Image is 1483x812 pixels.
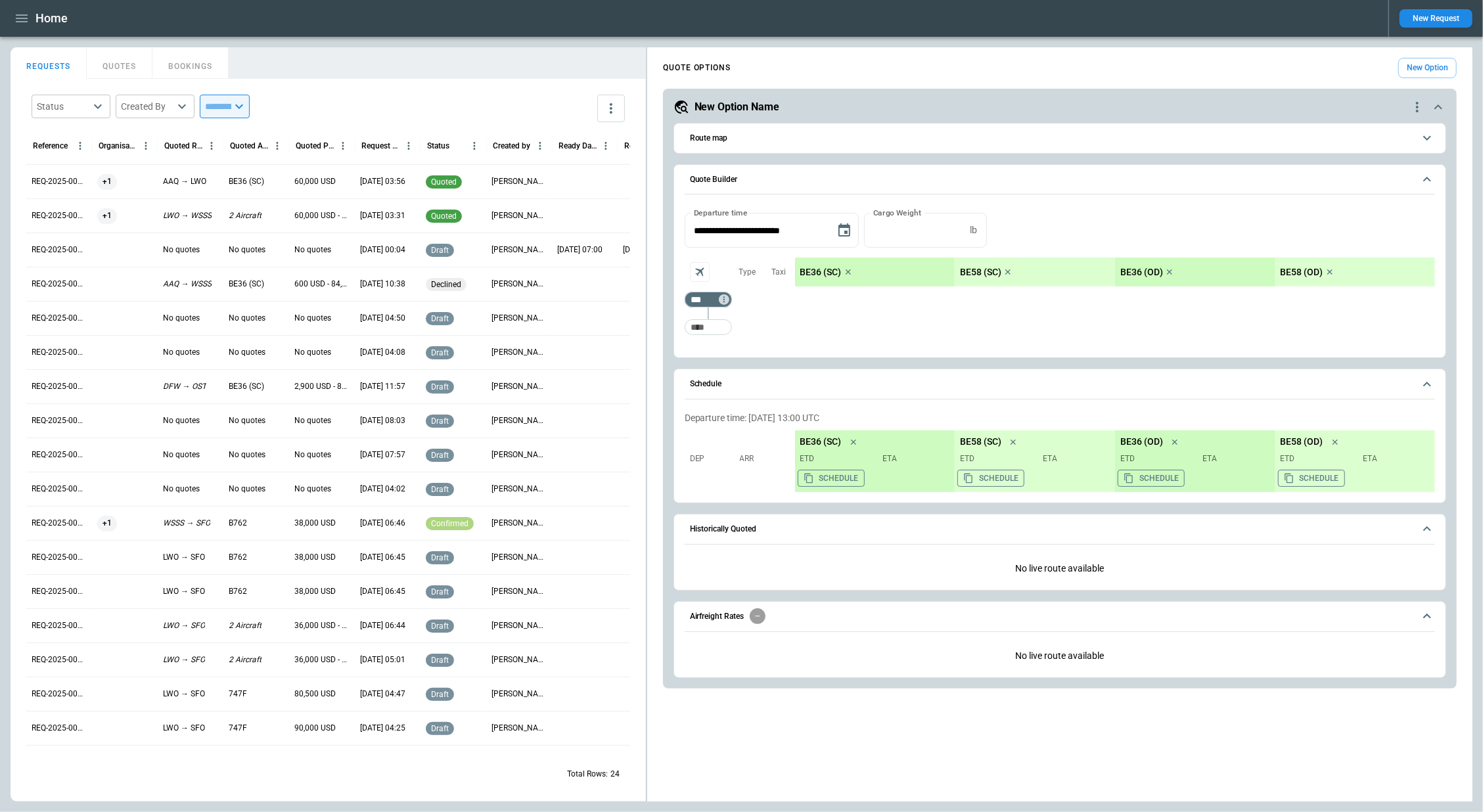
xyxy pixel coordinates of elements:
button: QUOTES [87,47,152,79]
p: REQ-2025-000020 [32,313,87,324]
button: Historically Quoted [685,514,1436,545]
span: Aircraft selection [690,262,710,282]
p: 08/07/2025 04:50 [360,313,405,324]
p: Aliona Newkkk Luti [491,688,547,700]
p: 2 Aircraft [229,620,262,631]
p: 60,000 USD [294,176,336,187]
p: 36,000 USD - 36,300 USD [294,654,350,665]
button: Ready Date & Time (UTC-05:00) column menu [597,137,614,154]
span: quoted [428,177,459,187]
p: ETD [1281,453,1353,464]
p: BE36 (OD) [1120,267,1163,278]
p: REQ-2025-000023 [32,210,87,221]
button: BOOKINGS [152,47,229,79]
p: ETA [1198,453,1270,464]
h6: Route map [690,134,728,143]
p: BE36 (SC) [800,267,842,278]
div: scrollable content [795,430,1436,492]
p: Aliona Newkkk Luti [491,210,547,221]
p: 2 Aircraft [229,210,262,221]
h6: Quote Builder [690,175,738,184]
p: ETA [877,453,949,464]
div: Required Date & Time (UTC-05:00) [624,141,663,150]
p: 2 Aircraft [229,654,262,665]
p: Ben Jeater [491,313,547,324]
p: No quotes [229,484,265,495]
p: B762 [229,518,247,529]
span: draft [428,246,451,255]
p: Dep [690,453,736,464]
span: draft [428,690,451,699]
button: New Request [1400,9,1472,28]
p: 10/27/2025 07:00 [557,244,603,256]
p: 06/23/2025 07:57 [360,449,405,461]
button: Quoted Route column menu [203,137,220,154]
p: 08/08/2025 03:31 [360,210,405,221]
button: Choose date, selected date is Aug 28, 2025 [831,217,857,244]
p: No quotes [294,484,331,495]
p: REQ-2025-000021 [32,279,87,290]
div: Airfreight Rates [685,640,1436,672]
div: Too short [685,292,732,307]
div: Quoted Route [164,141,203,150]
p: Aliona Newkkk Luti [491,518,547,529]
div: Historically Quoted [685,553,1436,585]
p: ETA [1038,453,1110,464]
button: Copy the aircraft schedule to your clipboard [798,470,865,487]
p: 90,000 USD [294,723,336,734]
p: REQ-2025-000022 [32,244,87,256]
p: No quotes [294,415,331,426]
p: 24 [610,769,620,780]
p: 36,000 USD - 36,300 USD [294,620,350,631]
p: BE58 (OD) [1281,267,1323,278]
button: Schedule [685,369,1436,399]
p: Aliona Newkkk Luti [491,654,547,665]
p: DFW → OST [163,381,206,392]
p: 06/11/2025 05:01 [360,654,405,665]
button: Airfreight Rates [685,602,1436,632]
p: No quotes [229,415,265,426]
p: 06/11/2025 06:44 [360,620,405,631]
p: LWO → SFO [163,552,205,563]
p: 38,000 USD [294,586,336,597]
p: 747F [229,688,247,700]
p: 06/11/2025 06:45 [360,586,405,597]
p: REQ-2025-000024 [32,176,87,187]
p: 06/11/2025 04:25 [360,723,405,734]
p: 07/03/2025 04:08 [360,347,405,358]
span: draft [428,417,451,426]
p: No quotes [163,484,200,495]
p: LWO → SFO [163,723,205,734]
p: No live route available [685,640,1436,672]
p: REQ-2025-000008 [32,723,87,734]
p: 06/11/2025 06:46 [360,518,405,529]
h4: QUOTE OPTIONS [663,65,731,71]
p: BE36 (SC) [800,436,842,447]
p: No quotes [229,244,265,256]
p: WSSS → SFO [163,518,210,529]
p: REQ-2025-000012 [32,586,87,597]
p: No quotes [294,347,331,358]
p: lb [970,225,978,236]
p: 08/07/2025 10:38 [360,279,405,290]
p: No quotes [229,449,265,461]
span: draft [428,553,451,562]
p: No quotes [229,347,265,358]
p: BE58 (OD) [1281,436,1323,447]
p: No quotes [294,313,331,324]
span: draft [428,724,451,733]
button: Organisation column menu [137,137,154,154]
p: Aliona Newkkk Luti [491,381,547,392]
p: No quotes [294,449,331,461]
p: 747F [229,723,247,734]
p: Aliona Newkkk Luti [491,449,547,461]
span: draft [428,314,451,323]
button: Quote Builder [685,165,1436,195]
p: BE36 (SC) [229,381,264,392]
p: Andy Burvill [491,484,547,495]
p: No quotes [294,244,331,256]
p: No live route available [685,553,1436,585]
p: REQ-2025-000014 [32,518,87,529]
p: ETD [800,453,873,464]
p: Taxi [772,267,787,278]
